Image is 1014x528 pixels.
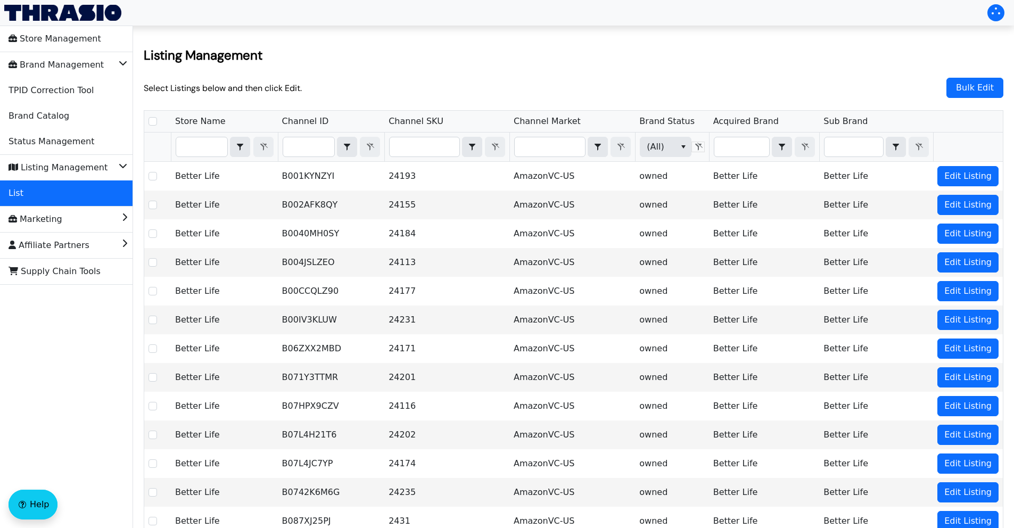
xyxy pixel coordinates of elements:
span: Brand Management [9,56,104,73]
td: B0742K6M6G [278,478,385,507]
td: Better Life [171,162,278,191]
td: AmazonVC-US [509,162,635,191]
span: Edit Listing [944,199,992,211]
button: Edit Listing [937,482,999,502]
button: Bulk Edit [946,78,1003,98]
input: Select Row [149,287,157,295]
span: Channel Market [514,115,581,128]
th: Filter [171,133,278,162]
p: Select Listings below and then click Edit. [144,82,302,94]
td: Better Life [819,277,933,306]
td: Better Life [819,478,933,507]
span: Affiliate Partners [9,237,89,254]
td: 24116 [384,392,509,420]
button: Help floatingactionbutton [9,490,57,519]
td: Better Life [171,449,278,478]
td: 24177 [384,277,509,306]
td: Better Life [709,449,820,478]
td: AmazonVC-US [509,306,635,334]
span: Edit Listing [944,400,992,412]
span: Choose Operator [462,137,482,157]
td: AmazonVC-US [509,248,635,277]
span: Store Name [175,115,226,128]
span: Channel ID [282,115,329,128]
input: Filter [714,137,770,156]
span: Brand Status [639,115,695,128]
td: owned [635,363,708,392]
span: Choose Operator [230,137,250,157]
td: owned [635,449,708,478]
span: Edit Listing [944,371,992,384]
span: Edit Listing [944,313,992,326]
span: Marketing [9,211,62,228]
span: Sub Brand [823,115,868,128]
span: Choose Operator [886,137,906,157]
span: Edit Listing [944,170,992,183]
td: owned [635,248,708,277]
td: B002AFK8QY [278,191,385,219]
td: Better Life [819,449,933,478]
td: Better Life [709,219,820,248]
button: Edit Listing [937,252,999,273]
td: B07L4JC7YP [278,449,385,478]
td: AmazonVC-US [509,449,635,478]
span: Edit Listing [944,227,992,240]
button: select [886,137,905,156]
button: select [230,137,250,156]
input: Select Row [149,488,157,497]
input: Select Row [149,431,157,439]
td: Better Life [819,219,933,248]
span: Supply Chain Tools [9,263,101,280]
img: Thrasio Logo [4,5,121,21]
td: 24202 [384,420,509,449]
td: Better Life [819,191,933,219]
span: Help [30,498,49,511]
td: B00CCQLZ90 [278,277,385,306]
td: B00IV3KLUW [278,306,385,334]
input: Select Row [149,517,157,525]
td: Better Life [819,363,933,392]
span: Choose Operator [337,137,357,157]
td: AmazonVC-US [509,277,635,306]
span: Status Management [9,133,94,150]
input: Select Row [149,117,157,126]
input: Select Row [149,229,157,238]
td: AmazonVC-US [509,219,635,248]
td: 24231 [384,306,509,334]
span: Choose Operator [772,137,792,157]
td: AmazonVC-US [509,191,635,219]
input: Filter [176,137,227,156]
td: B07HPX9CZV [278,392,385,420]
td: owned [635,219,708,248]
button: select [675,137,691,156]
td: B0040MH0SY [278,219,385,248]
span: TPID Correction Tool [9,82,94,99]
td: B071Y3TTMR [278,363,385,392]
td: 24171 [384,334,509,363]
button: select [463,137,482,156]
input: Filter [390,137,459,156]
button: select [772,137,792,156]
th: Filter [819,133,933,162]
td: Better Life [819,162,933,191]
span: List [9,185,23,202]
button: Edit Listing [937,367,999,387]
span: (All) [647,141,667,153]
input: Select Row [149,201,157,209]
td: Better Life [709,191,820,219]
td: Better Life [171,248,278,277]
span: Brand Catalog [9,108,69,125]
td: owned [635,191,708,219]
td: B07L4H21T6 [278,420,385,449]
button: Edit Listing [937,425,999,445]
td: B001KYNZYI [278,162,385,191]
td: Better Life [819,248,933,277]
th: Filter [509,133,635,162]
td: Better Life [171,191,278,219]
td: 24193 [384,162,509,191]
td: Better Life [709,420,820,449]
td: Better Life [171,363,278,392]
button: Edit Listing [937,195,999,215]
td: 24113 [384,248,509,277]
